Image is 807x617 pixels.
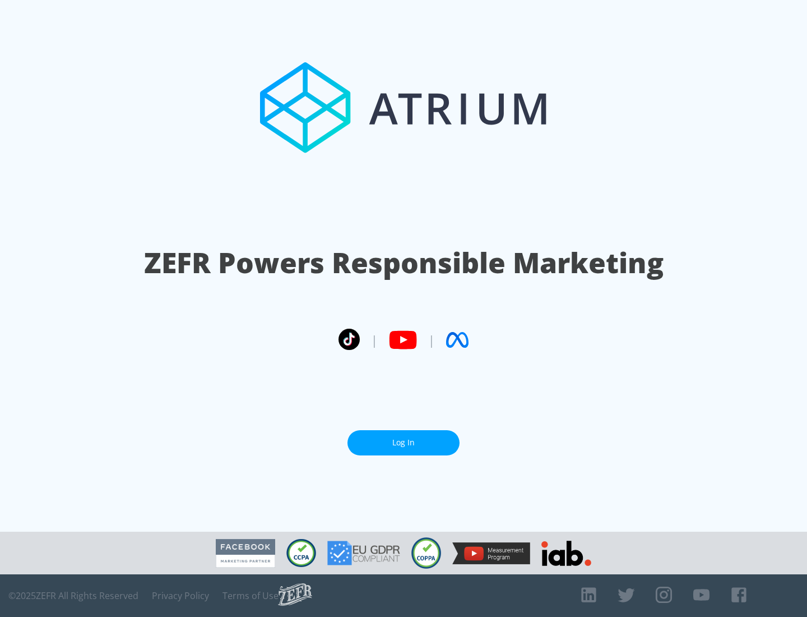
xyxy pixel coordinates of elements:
img: YouTube Measurement Program [452,542,530,564]
img: GDPR Compliant [327,541,400,565]
img: CCPA Compliant [286,539,316,567]
a: Log In [347,430,460,455]
h1: ZEFR Powers Responsible Marketing [144,243,664,282]
img: IAB [541,541,591,566]
a: Privacy Policy [152,590,209,601]
img: COPPA Compliant [411,537,441,569]
img: Facebook Marketing Partner [216,539,275,568]
span: © 2025 ZEFR All Rights Reserved [8,590,138,601]
a: Terms of Use [222,590,279,601]
span: | [371,331,378,348]
span: | [428,331,435,348]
